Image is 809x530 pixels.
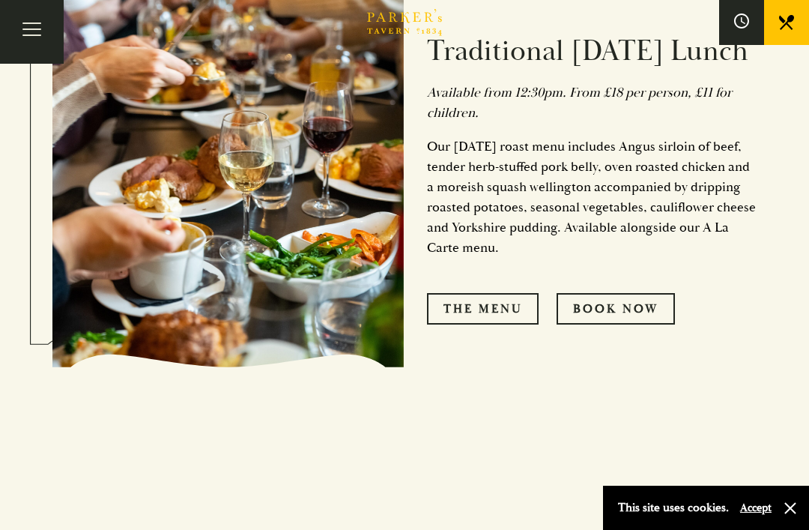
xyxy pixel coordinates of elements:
[427,293,539,325] a: The Menu
[427,84,688,101] em: Available from 12:30pm. From £18 per person
[557,293,675,325] a: Book Now
[740,501,772,515] button: Accept
[618,497,729,519] p: This site uses cookies.
[783,501,798,516] button: Close and accept
[427,84,732,121] em: , £11 for children.
[427,136,757,258] p: Our [DATE] roast menu includes Angus sirloin of beef, tender herb-stuffed pork belly, oven roaste...
[427,34,757,69] h3: Traditional [DATE] Lunch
